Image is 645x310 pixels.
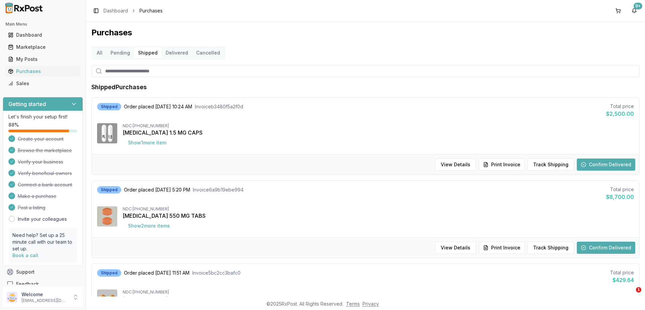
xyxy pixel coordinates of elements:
button: My Posts [3,54,83,65]
div: $2,500.00 [606,110,634,118]
span: Invoice b3480f5a2f0d [195,103,243,110]
button: 9+ [629,5,640,16]
div: Total price [610,269,634,276]
span: Verify your business [18,159,63,165]
div: Shipped [97,186,121,194]
button: View Details [435,242,476,254]
div: NDC: [PHONE_NUMBER] [123,206,634,212]
nav: breadcrumb [103,7,163,14]
button: Cancelled [192,47,224,58]
button: Sales [3,78,83,89]
button: Delivered [162,47,192,58]
button: Print Invoice [479,159,525,171]
div: $429.64 [610,276,634,284]
button: Dashboard [3,30,83,40]
img: Vraylar 1.5 MG CAPS [97,123,117,143]
a: Sales [5,77,80,90]
span: Order placed [DATE] 5:20 PM [124,186,190,193]
div: Total price [606,103,634,110]
div: $8,700.00 [606,193,634,201]
div: Shipped [97,269,121,277]
span: Invoice 6a9b19ebe994 [193,186,244,193]
div: 9+ [634,3,642,9]
button: Feedback [3,278,83,290]
div: [MEDICAL_DATA] 90 MG TABS [123,295,634,303]
button: Show2more items [123,220,175,232]
a: Marketplace [5,41,80,53]
button: Print Invoice [479,242,525,254]
a: Book a call [12,252,38,258]
button: View Details [435,159,476,171]
span: Order placed [DATE] 11:51 AM [124,270,189,276]
p: Need help? Set up a 25 minute call with our team to set up. [12,232,73,252]
button: Shipped [134,47,162,58]
button: Marketplace [3,42,83,53]
span: Browse the marketplace [18,147,72,154]
a: My Posts [5,53,80,65]
img: Xifaxan 550 MG TABS [97,206,117,227]
button: Show1more item [123,137,172,149]
p: Welcome [21,291,68,298]
h1: Purchases [91,27,640,38]
span: Invoice 5bc2cc3bafc0 [192,270,241,276]
button: Purchases [3,66,83,77]
span: Make a purchase [18,193,56,200]
div: NDC: [PHONE_NUMBER] [123,123,634,129]
a: Dashboard [5,29,80,41]
img: User avatar [7,292,17,303]
span: Create your account [18,136,63,142]
div: Shipped [97,103,121,110]
span: Purchases [139,7,163,14]
iframe: Intercom live chat [622,287,638,303]
button: All [93,47,106,58]
div: [MEDICAL_DATA] 1.5 MG CAPS [123,129,634,137]
span: Feedback [16,281,39,287]
img: RxPost Logo [3,3,46,13]
a: Privacy [362,301,379,307]
div: [MEDICAL_DATA] 550 MG TABS [123,212,634,220]
div: Total price [606,186,634,193]
a: Purchases [5,65,80,77]
div: Sales [8,80,78,87]
div: Purchases [8,68,78,75]
a: Terms [346,301,360,307]
span: Connect a bank account [18,181,72,188]
div: My Posts [8,56,78,63]
button: Pending [106,47,134,58]
span: 1 [636,287,641,292]
p: [EMAIL_ADDRESS][DOMAIN_NAME] [21,298,68,303]
img: Brilinta 90 MG TABS [97,289,117,310]
span: 88 % [8,122,19,128]
span: Verify beneficial owners [18,170,72,177]
button: Track Shipping [527,242,574,254]
button: Confirm Delivered [577,159,635,171]
h3: Getting started [8,100,46,108]
p: Let's finish your setup first! [8,113,77,120]
span: Post a listing [18,204,45,211]
button: Track Shipping [527,159,574,171]
div: Marketplace [8,44,78,50]
h2: Main Menu [5,22,80,27]
a: Invite your colleagues [18,216,67,222]
div: Dashboard [8,32,78,38]
button: Support [3,266,83,278]
a: Dashboard [103,7,128,14]
span: Order placed [DATE] 10:24 AM [124,103,192,110]
button: Confirm Delivered [577,242,635,254]
div: NDC: [PHONE_NUMBER] [123,289,634,295]
h1: Shipped Purchases [91,82,147,92]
